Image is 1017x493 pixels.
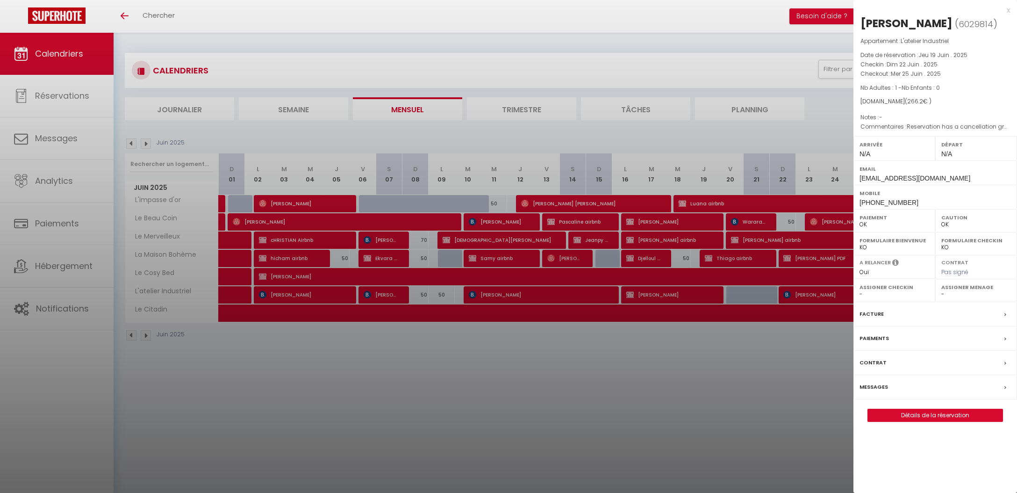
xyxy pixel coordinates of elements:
[860,60,1010,69] p: Checkin :
[955,17,997,30] span: ( )
[868,409,1003,421] a: Détails de la réservation
[941,283,1011,292] label: Assigner Menage
[859,259,891,267] label: A relancer
[867,409,1003,422] button: Détails de la réservation
[860,122,1010,131] p: Commentaires :
[901,37,949,45] span: L'atelier Industriel
[859,236,929,245] label: Formulaire Bienvenue
[918,51,967,59] span: Jeu 19 Juin . 2025
[891,70,941,78] span: Mer 25 Juin . 2025
[860,97,1010,106] div: [DOMAIN_NAME]
[941,213,1011,222] label: Caution
[887,60,938,68] span: Dim 22 Juin . 2025
[859,309,884,319] label: Facture
[959,18,993,30] span: 6029814
[860,69,1010,79] p: Checkout :
[859,382,888,392] label: Messages
[7,4,36,32] button: Ouvrir le widget de chat LiveChat
[859,164,1011,174] label: Email
[859,140,929,149] label: Arrivée
[859,150,870,158] span: N/A
[892,259,899,269] i: Sélectionner OUI si vous souhaiter envoyer les séquences de messages post-checkout
[879,113,882,121] span: -
[859,213,929,222] label: Paiement
[860,113,1010,122] p: Notes :
[941,236,1011,245] label: Formulaire Checkin
[860,84,940,92] span: Nb Adultes : 1 -
[941,150,952,158] span: N/A
[859,174,970,182] span: [EMAIL_ADDRESS][DOMAIN_NAME]
[859,188,1011,198] label: Mobile
[860,36,1010,46] p: Appartement :
[860,51,1010,60] p: Date de réservation :
[859,283,929,292] label: Assigner Checkin
[859,199,918,206] span: [PHONE_NUMBER]
[853,5,1010,16] div: x
[859,358,887,368] label: Contrat
[902,84,940,92] span: Nb Enfants : 0
[905,97,931,105] span: ( € )
[977,451,1010,486] iframe: Chat
[941,140,1011,149] label: Départ
[941,268,968,276] span: Pas signé
[859,333,889,343] label: Paiements
[941,259,968,265] label: Contrat
[907,97,923,105] span: 266.2
[860,16,953,31] div: [PERSON_NAME]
